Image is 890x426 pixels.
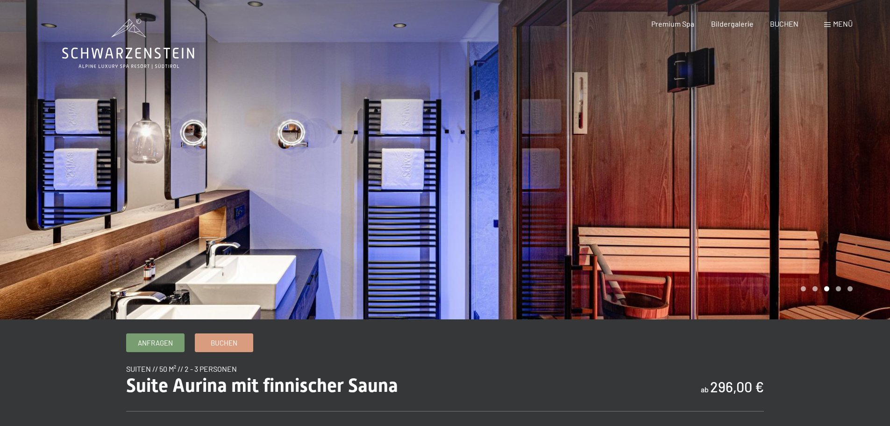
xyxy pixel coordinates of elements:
span: Suiten // 50 m² // 2 - 3 Personen [126,364,237,373]
span: Suite Aurina mit finnischer Sauna [126,375,398,397]
span: Anfragen [138,338,173,348]
a: Anfragen [127,334,184,352]
a: Buchen [195,334,253,352]
span: Menü [833,19,853,28]
a: Premium Spa [651,19,694,28]
b: 296,00 € [710,378,764,395]
a: Bildergalerie [711,19,754,28]
span: ab [701,385,709,394]
a: BUCHEN [770,19,798,28]
span: Buchen [211,338,237,348]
